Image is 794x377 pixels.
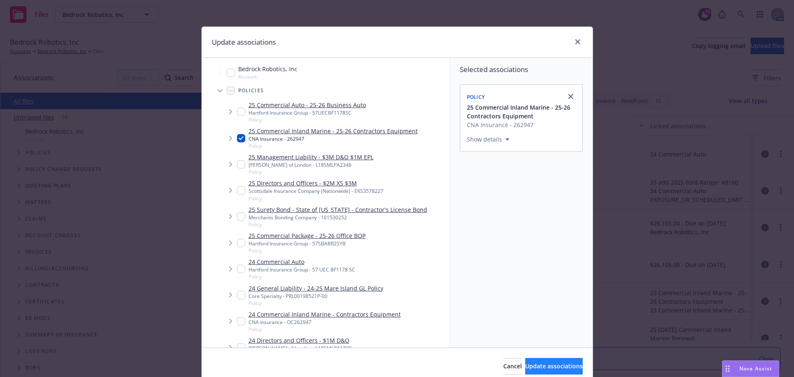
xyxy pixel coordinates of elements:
button: Cancel [503,358,522,375]
button: Nova Assist [722,360,779,377]
span: Policy [249,142,418,149]
a: 24 Directors and Officers - $1M D&O [249,336,352,345]
button: Show details [464,134,513,144]
a: close [573,37,583,47]
div: [PERSON_NAME] of London - L18SMLPA1799 [249,345,352,352]
span: Policy [467,94,485,101]
span: Bedrock Robotics, Inc [238,65,297,73]
div: Core Specialty - PRL00198521P-00 [249,293,383,300]
a: close [566,91,576,101]
button: 25 Commercial Inland Marine - 25-26 Contractors Equipment [467,103,577,120]
span: CNA Insurance - 262947 [467,120,577,129]
span: Account [238,73,297,80]
span: Policy [249,326,401,333]
span: Policy [249,116,366,123]
div: Drag to move [722,361,733,377]
span: Update associations [525,362,583,370]
a: 25 Commercial Inland Marine - 25-26 Contractors Equipment [249,127,418,135]
div: CNA Insurance - 262947 [249,135,418,142]
h1: Update associations [212,37,276,48]
div: Hartford Insurance Group - 57UECBF1178SC [249,109,366,116]
span: Cancel [503,362,522,370]
button: Update associations [525,358,583,375]
span: Policies [238,88,264,93]
span: Nova Assist [739,365,772,372]
a: 25 Commercial Auto - 25-26 Business Auto [249,101,366,109]
div: CNA Insurance - OC262947 [249,319,401,326]
a: 24 Commercial Inland Marine - Contractors Equipment [249,310,401,319]
span: Selected associations [460,65,583,74]
span: Policy [249,300,383,307]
